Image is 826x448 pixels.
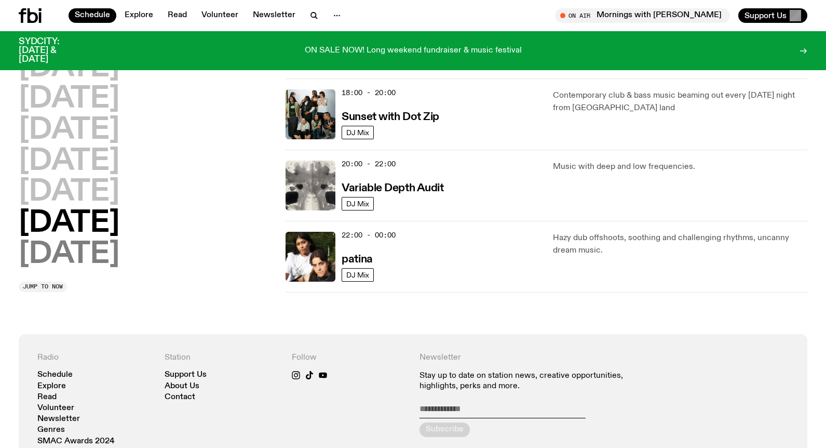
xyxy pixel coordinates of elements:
a: Support Us [165,371,207,379]
button: [DATE] [19,85,119,114]
img: A black and white Rorschach [286,161,335,210]
a: SMAC Awards 2024 [37,438,115,445]
span: 22:00 - 00:00 [342,230,396,240]
a: Sunset with Dot Zip [342,110,439,123]
h4: Radio [37,353,152,363]
button: Jump to now [19,282,67,292]
a: DJ Mix [342,197,374,210]
a: Read [37,393,57,401]
span: Support Us [744,11,787,20]
h3: Variable Depth Audit [342,183,443,194]
span: 18:00 - 20:00 [342,88,396,98]
p: Stay up to date on station news, creative opportunities, highlights, perks and more. [419,371,661,391]
button: On AirMornings with [PERSON_NAME] [555,8,730,23]
p: Contemporary club & bass music beaming out every [DATE] night from [GEOGRAPHIC_DATA] land [553,89,807,114]
span: DJ Mix [346,200,369,207]
h3: patina [342,254,372,265]
a: DJ Mix [342,268,374,282]
a: Explore [37,383,66,390]
a: Volunteer [195,8,245,23]
button: [DATE] [19,116,119,145]
h4: Station [165,353,279,363]
a: Volunteer [37,404,74,412]
a: DJ Mix [342,126,374,139]
span: DJ Mix [346,271,369,279]
p: Music with deep and low frequencies. [553,161,807,173]
span: 20:00 - 22:00 [342,159,396,169]
a: Newsletter [247,8,302,23]
p: Hazy dub offshoots, soothing and challenging rhythms, uncanny dream music. [553,232,807,257]
h4: Follow [292,353,407,363]
p: ON SALE NOW! Long weekend fundraiser & music festival [305,46,522,56]
button: [DATE] [19,178,119,207]
button: [DATE] [19,147,119,176]
a: About Us [165,383,199,390]
button: Subscribe [419,423,470,437]
button: Support Us [738,8,807,23]
button: [DATE] [19,209,119,238]
a: patina [342,252,372,265]
a: Newsletter [37,415,80,423]
a: Read [161,8,193,23]
a: Variable Depth Audit [342,181,443,194]
h4: Newsletter [419,353,661,363]
h3: Sunset with Dot Zip [342,112,439,123]
a: Explore [118,8,159,23]
a: Schedule [69,8,116,23]
button: [DATE] [19,240,119,269]
a: Schedule [37,371,73,379]
a: Contact [165,393,195,401]
span: DJ Mix [346,128,369,136]
span: Jump to now [23,284,63,289]
a: Genres [37,426,65,434]
h3: SYDCITY: [DATE] & [DATE] [19,37,85,64]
